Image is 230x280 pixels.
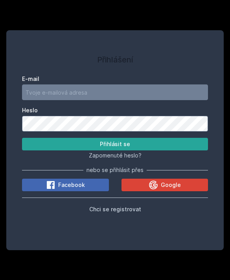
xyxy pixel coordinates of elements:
[22,75,208,83] label: E-mail
[22,138,208,150] button: Přihlásit se
[161,181,181,189] span: Google
[58,181,85,189] span: Facebook
[22,106,208,114] label: Heslo
[22,179,109,191] button: Facebook
[22,84,208,100] input: Tvoje e-mailová adresa
[89,206,141,212] span: Chci se registrovat
[89,204,141,214] button: Chci se registrovat
[22,54,208,66] h1: Přihlášení
[89,152,142,159] span: Zapomenuté heslo?
[86,166,144,174] span: nebo se přihlásit přes
[121,179,208,191] button: Google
